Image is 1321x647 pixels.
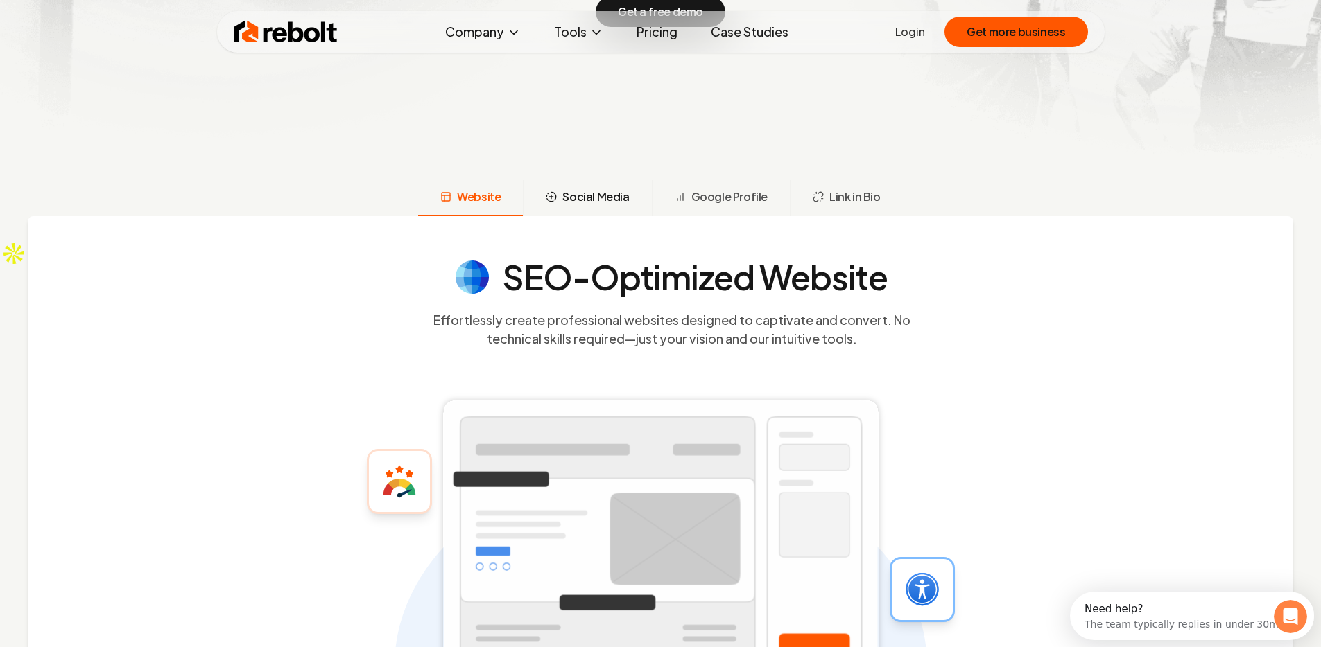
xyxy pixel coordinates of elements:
[625,18,689,46] a: Pricing
[434,18,532,46] button: Company
[15,12,209,23] div: Need help?
[829,188,881,205] span: Link in Bio
[562,188,629,205] span: Social Media
[15,23,209,37] div: The team typically replies in under 30m
[234,18,338,46] img: Rebolt Logo
[418,180,523,216] button: Website
[543,18,614,46] button: Tools
[457,188,501,205] span: Website
[503,260,888,294] h4: SEO-Optimized Website
[790,180,903,216] button: Link in Bio
[652,180,790,216] button: Google Profile
[523,180,651,216] button: Social Media
[700,18,800,46] a: Case Studies
[1070,592,1314,640] iframe: Intercom live chat discovery launcher
[691,188,768,205] span: Google Profile
[1274,600,1307,633] iframe: Intercom live chat
[895,24,925,40] a: Login
[944,17,1087,47] button: Get more business
[6,6,250,44] div: Open Intercom Messenger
